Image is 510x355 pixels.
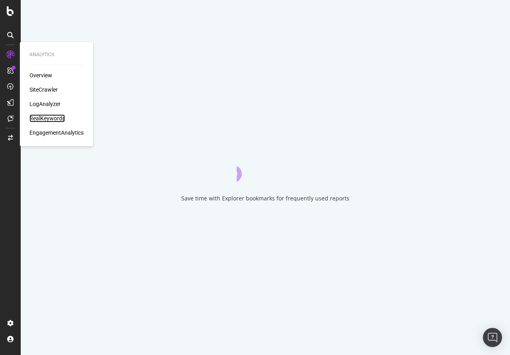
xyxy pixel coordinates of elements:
[29,114,65,122] a: RealKeywords
[29,71,52,79] a: Overview
[29,51,84,58] div: Analytics
[237,153,294,182] div: animation
[181,194,349,202] div: Save time with Explorer bookmarks for frequently used reports
[29,86,58,94] a: SiteCrawler
[29,129,84,137] a: EngagementAnalytics
[29,100,61,108] a: LogAnalyzer
[483,328,502,347] div: Open Intercom Messenger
